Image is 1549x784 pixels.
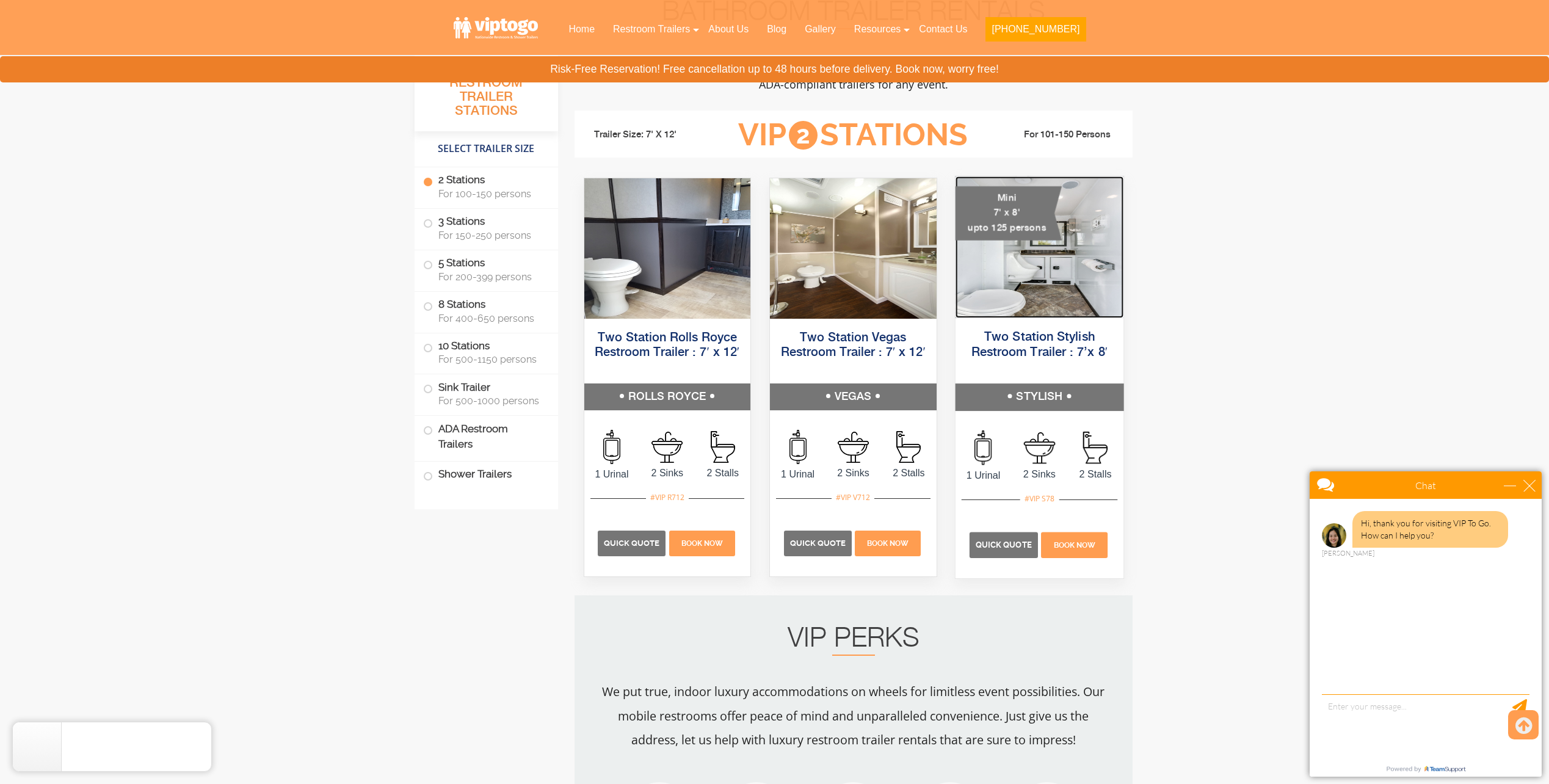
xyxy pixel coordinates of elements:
div: #VIP V712 [832,490,874,506]
span: Book Now [1053,541,1095,550]
span: Quick Quote [790,539,846,548]
a: About Us [699,16,758,43]
span: Quick Quote [976,540,1032,550]
a: Contact Us [910,16,976,43]
span: For 100-150 persons [438,188,543,200]
img: Side view of two station restroom trailer with separate doors for males and females [584,178,751,319]
p: We put true, indoor luxury accommodations on wheels for limitless event possibilities. Our mobile... [599,680,1108,752]
a: Two Station Rolls Royce Restroom Trailer : 7′ x 12′ [595,332,739,359]
a: Resources [845,16,910,43]
img: A mini restroom trailer with two separate stations and separate doors for males and females [955,176,1123,318]
div: #VIP R712 [646,490,689,506]
span: 2 Stalls [1067,466,1123,481]
a: Quick Quote [970,539,1040,550]
img: Side view of two station restroom trailer with separate doors for males and females [770,178,937,319]
span: Book Now [867,539,909,548]
a: Two Station Vegas Restroom Trailer : 7′ x 12′ [781,332,926,359]
h5: ROLLS ROYCE [584,383,751,410]
img: an icon of stall [1083,432,1108,464]
h5: STYLISH [955,383,1123,410]
span: 1 Urinal [584,467,640,482]
a: Book Now [667,537,736,548]
img: an icon of sink [651,432,683,463]
h3: VIP Stations [719,118,987,152]
img: an icon of urinal [603,430,620,464]
span: For 200-399 persons [438,271,543,283]
span: 2 Sinks [825,466,881,481]
label: 5 Stations [423,250,550,288]
label: Shower Trailers [423,462,550,488]
span: 1 Urinal [955,468,1011,482]
li: For 101-150 Persons [987,128,1124,142]
a: Quick Quote [598,537,667,548]
span: 1 Urinal [770,467,825,482]
h2: VIP PERKS [599,626,1108,656]
div: Mini 7' x 8' upto 125 persons [955,186,1061,241]
a: Quick Quote [784,537,854,548]
label: ADA Restroom Trailers [423,416,550,457]
a: Book Now [854,537,923,548]
img: an icon of sink [838,432,869,463]
label: 3 Stations [423,209,550,247]
span: 2 Sinks [1011,466,1067,481]
iframe: Live Chat Box [1302,464,1549,784]
a: Gallery [796,16,845,43]
img: an icon of urinal [974,430,992,465]
label: Sink Trailer [423,374,550,412]
h4: Select Trailer Size [415,137,558,161]
span: Quick Quote [604,539,659,548]
div: #VIP S78 [1020,491,1059,507]
span: 2 [789,121,818,150]
img: an icon of stall [711,431,735,463]
span: 2 Sinks [639,466,695,481]
span: For 500-1150 persons [438,354,543,365]
a: Book Now [1040,539,1109,550]
a: Two Station Stylish Restroom Trailer : 7’x 8′ [971,331,1108,358]
span: For 150-250 persons [438,230,543,241]
a: Home [559,16,604,43]
img: an icon of sink [1023,432,1055,463]
label: 10 Stations [423,333,550,371]
span: For 400-650 persons [438,313,543,324]
span: 2 Stalls [695,466,750,481]
img: an icon of stall [896,431,921,463]
li: Trailer Size: 7' X 12' [583,117,720,153]
span: For 500-1000 persons [438,395,543,407]
span: 2 Stalls [881,466,937,481]
h5: VEGAS [770,383,937,410]
span: Book Now [681,539,723,548]
a: Blog [758,16,796,43]
label: 8 Stations [423,292,550,330]
button: [PHONE_NUMBER] [985,17,1086,42]
a: [PHONE_NUMBER] [976,16,1095,49]
h3: All Portable Restroom Trailer Stations [415,58,558,131]
label: 2 Stations [423,167,550,205]
img: an icon of urinal [789,430,807,464]
a: Restroom Trailers [604,16,699,43]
